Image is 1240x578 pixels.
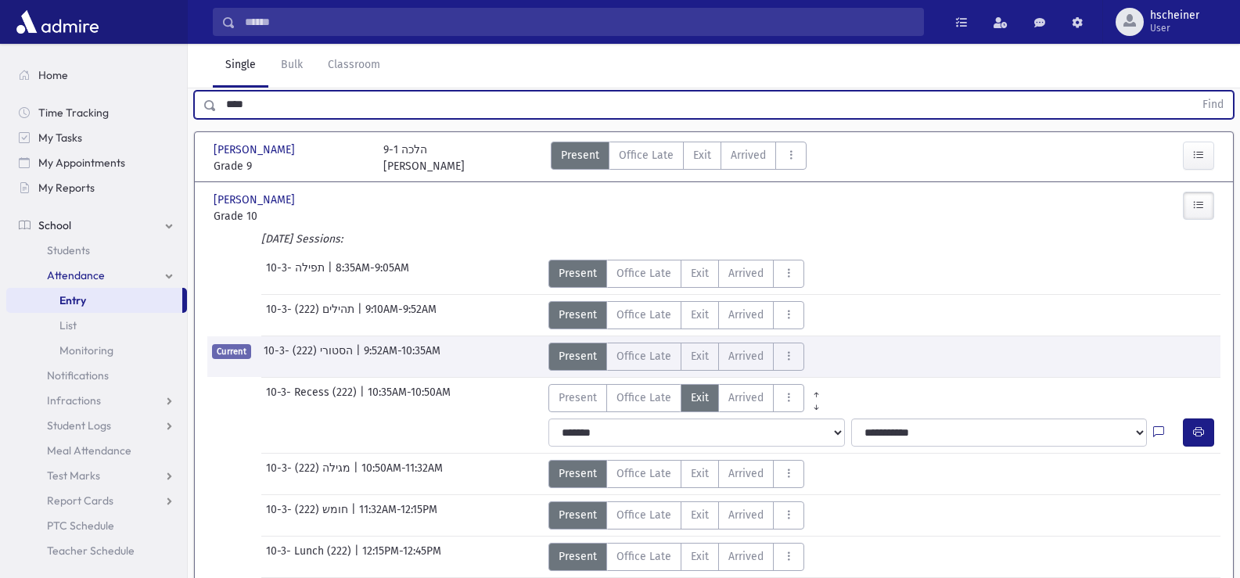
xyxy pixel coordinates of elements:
span: Exit [691,307,709,323]
a: Report Cards [6,488,187,513]
span: Attendance [47,268,105,282]
div: AttTypes [548,260,804,288]
span: Current [212,344,251,359]
span: Exit [693,147,711,163]
button: Find [1193,92,1233,118]
span: Infractions [47,393,101,407]
span: Meal Attendance [47,443,131,458]
span: Office Late [616,465,671,482]
span: | [356,343,364,371]
span: 11:32AM-12:15PM [359,501,437,530]
span: Teacher Schedule [47,544,135,558]
span: Report Cards [47,494,113,508]
span: Office Late [619,147,674,163]
span: Present [559,307,597,323]
a: All Later [804,397,828,409]
span: Office Late [616,390,671,406]
span: [PERSON_NAME] [214,142,298,158]
a: Student Logs [6,413,187,438]
span: Office Late [616,548,671,565]
span: Arrived [728,390,764,406]
span: Exit [691,465,709,482]
span: Present [559,507,597,523]
a: Infractions [6,388,187,413]
span: 10-3- תפילה [266,260,328,288]
span: 10-3- חומש (222) [266,501,351,530]
span: Entry [59,293,86,307]
div: AttTypes [548,343,804,371]
span: User [1150,22,1199,34]
span: Present [559,548,597,565]
span: My Reports [38,181,95,195]
span: Present [559,390,597,406]
span: School [38,218,71,232]
span: hscheiner [1150,9,1199,22]
span: Office Late [616,507,671,523]
a: Notifications [6,363,187,388]
span: [PERSON_NAME] [214,192,298,208]
span: Exit [691,390,709,406]
div: AttTypes [551,142,807,174]
span: Present [559,465,597,482]
div: AttTypes [548,384,828,412]
div: AttTypes [548,460,804,488]
span: Monitoring [59,343,113,357]
span: Arrived [728,507,764,523]
span: | [354,460,361,488]
span: Office Late [616,307,671,323]
a: Attendance [6,263,187,288]
a: Teacher Schedule [6,538,187,563]
span: 10-3- Recess (222) [266,384,360,412]
span: Arrived [731,147,766,163]
span: 10:35AM-10:50AM [368,384,451,412]
span: Home [38,68,68,82]
span: Exit [691,507,709,523]
a: All Prior [804,384,828,397]
span: Exit [691,348,709,364]
span: 10-3- הסטורי (222) [264,343,356,371]
span: Student Logs [47,418,111,433]
a: Single [213,44,268,88]
div: AttTypes [548,501,804,530]
span: Present [559,265,597,282]
a: Students [6,238,187,263]
span: 9:10AM-9:52AM [365,301,437,329]
a: Test Marks [6,463,187,488]
input: Search [235,8,923,36]
a: Home [6,63,187,88]
a: Bulk [268,44,315,88]
span: | [328,260,336,288]
a: Monitoring [6,338,187,363]
div: AttTypes [548,301,804,329]
span: 12:15PM-12:45PM [362,543,441,571]
a: Entry [6,288,182,313]
span: Present [561,147,599,163]
span: Exit [691,265,709,282]
span: Test Marks [47,469,100,483]
a: School [6,213,187,238]
span: 8:35AM-9:05AM [336,260,409,288]
span: 10:50AM-11:32AM [361,460,443,488]
a: List [6,313,187,338]
a: My Appointments [6,150,187,175]
span: List [59,318,77,332]
span: Time Tracking [38,106,109,120]
span: | [360,384,368,412]
span: Arrived [728,348,764,364]
a: My Tasks [6,125,187,150]
span: Office Late [616,348,671,364]
span: 10-3- מגילה (222) [266,460,354,488]
i: [DATE] Sessions: [261,232,343,246]
span: | [351,501,359,530]
span: PTC Schedule [47,519,114,533]
span: 10-3- תהילים (222) [266,301,358,329]
span: Office Late [616,265,671,282]
span: Grade 9 [214,158,368,174]
img: AdmirePro [13,6,102,38]
span: Grade 10 [214,208,368,224]
div: 9-1 הלכה [PERSON_NAME] [383,142,465,174]
span: Notifications [47,368,109,382]
span: Present [559,348,597,364]
a: PTC Schedule [6,513,187,538]
a: My Reports [6,175,187,200]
